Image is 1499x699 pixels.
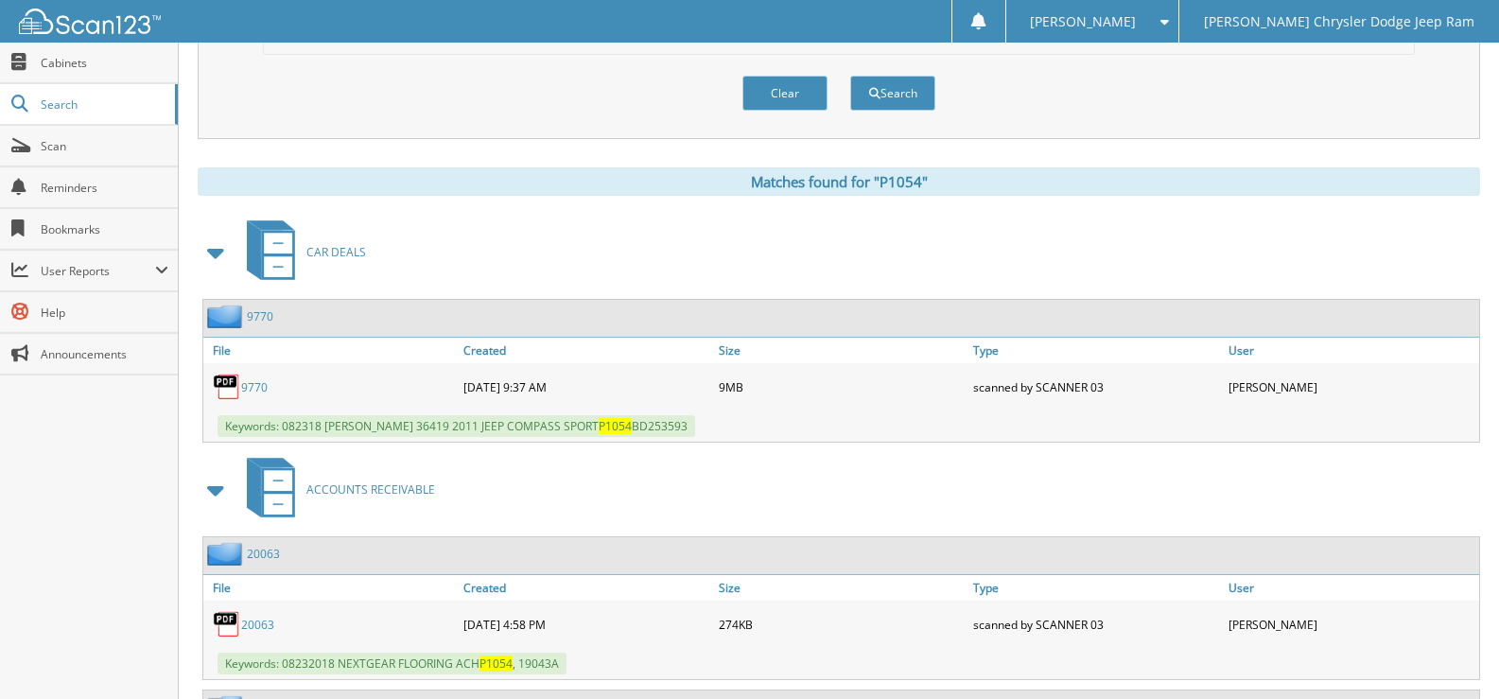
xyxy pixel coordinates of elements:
[235,215,366,289] a: CAR DEALS
[459,605,714,643] div: [DATE] 4:58 PM
[1224,338,1479,363] a: User
[203,575,459,601] a: File
[459,575,714,601] a: Created
[968,605,1224,643] div: scanned by SCANNER 03
[247,308,273,324] a: 9770
[1224,575,1479,601] a: User
[1204,16,1474,27] span: [PERSON_NAME] Chrysler Dodge Jeep Ram
[306,244,366,260] span: CAR DEALS
[213,610,241,638] img: PDF.png
[714,338,969,363] a: Size
[41,305,168,321] span: Help
[742,76,828,111] button: Clear
[714,575,969,601] a: Size
[213,373,241,401] img: PDF.png
[207,305,247,328] img: folder2.png
[459,368,714,406] div: [DATE] 9:37 AM
[41,180,168,196] span: Reminders
[241,379,268,395] a: 9770
[41,138,168,154] span: Scan
[459,338,714,363] a: Created
[968,338,1224,363] a: Type
[41,346,168,362] span: Announcements
[235,452,435,527] a: ACCOUNTS RECEIVABLE
[306,481,435,498] span: ACCOUNTS RECEIVABLE
[241,617,274,633] a: 20063
[203,338,459,363] a: File
[968,575,1224,601] a: Type
[41,96,166,113] span: Search
[41,55,168,71] span: Cabinets
[714,368,969,406] div: 9MB
[1224,605,1479,643] div: [PERSON_NAME]
[1030,16,1136,27] span: [PERSON_NAME]
[714,605,969,643] div: 274KB
[41,263,155,279] span: User Reports
[207,542,247,566] img: folder2.png
[1404,608,1499,699] iframe: Chat Widget
[1224,368,1479,406] div: [PERSON_NAME]
[41,221,168,237] span: Bookmarks
[968,368,1224,406] div: scanned by SCANNER 03
[247,546,280,562] a: 20063
[198,167,1480,196] div: Matches found for "P1054"
[479,655,513,672] span: P1054
[218,653,566,674] span: Keywords: 08232018 NEXTGEAR FLOORING ACH , 19043A
[218,415,695,437] span: Keywords: 082318 [PERSON_NAME] 36419 2011 JEEP COMPASS SPORT BD253593
[599,418,632,434] span: P1054
[850,76,935,111] button: Search
[19,9,161,34] img: scan123-logo-white.svg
